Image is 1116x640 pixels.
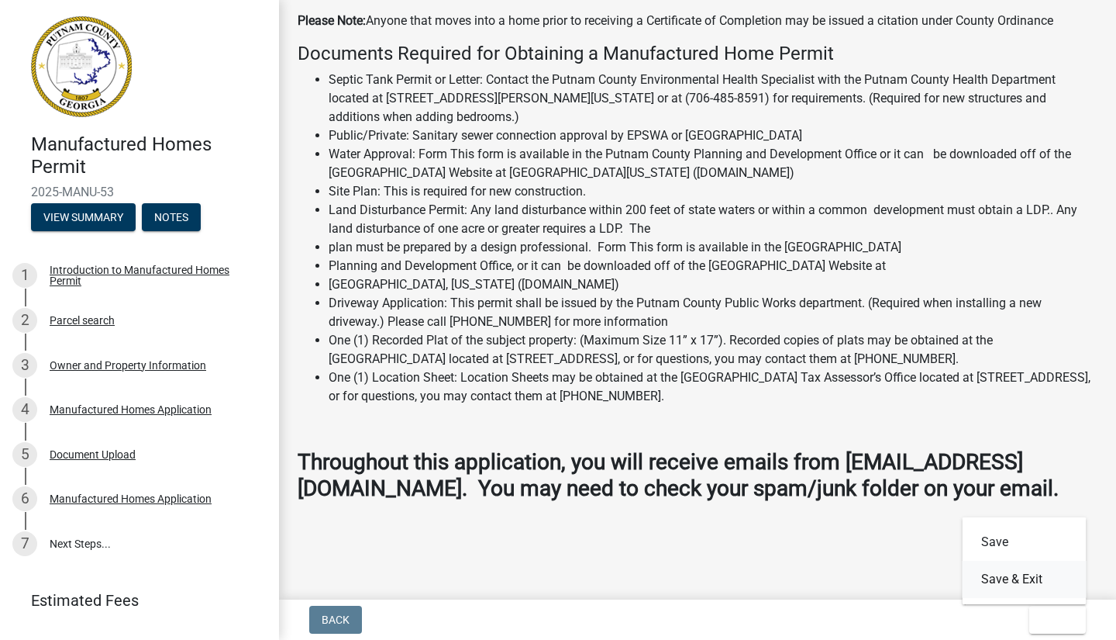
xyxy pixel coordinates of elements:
[963,517,1087,604] div: Exit
[329,201,1097,238] li: Land Disturbance Permit: Any land disturbance within 200 feet of state waters or within a common ...
[298,12,1097,30] p: Anyone that moves into a home prior to receiving a Certificate of Completion may be issued a cita...
[298,13,366,28] strong: Please Note:
[329,331,1097,368] li: One (1) Recorded Plat of the subject property: (Maximum Size 11” x 17”). Recorded copies of plats...
[50,360,206,371] div: Owner and Property Information
[329,368,1097,406] li: One (1) Location Sheet: Location Sheets may be obtained at the [GEOGRAPHIC_DATA] Tax Assessor’s O...
[50,449,136,460] div: Document Upload
[142,203,201,231] button: Notes
[322,614,350,626] span: Back
[329,257,1097,275] li: Planning and Development Office, or it can be downloaded off of the [GEOGRAPHIC_DATA] Website at
[329,145,1097,182] li: Water Approval: Form This form is available in the Putnam County Planning and Development Office ...
[31,16,132,117] img: Putnam County, Georgia
[31,203,136,231] button: View Summary
[1042,614,1064,626] span: Exit
[329,71,1097,126] li: Septic Tank Permit or Letter: Contact the Putnam County Environmental Health Specialist with the ...
[12,486,37,511] div: 6
[329,294,1097,331] li: Driveway Application: This permit shall be issued by the Putnam County Public Works department. (...
[50,404,212,415] div: Manufactured Homes Application
[31,133,267,178] h4: Manufactured Homes Permit
[1029,606,1086,634] button: Exit
[12,263,37,288] div: 1
[50,265,254,286] div: Introduction to Manufactured Homes Permit
[298,43,1097,65] h4: Documents Required for Obtaining a Manufactured Home Permit
[298,449,1059,501] strong: Throughout this application, you will receive emails from [EMAIL_ADDRESS][DOMAIN_NAME]. You may n...
[329,182,1097,201] li: Site Plan: This is required for new construction.
[309,606,362,634] button: Back
[50,493,212,504] div: Manufactured Homes Application
[142,212,201,224] wm-modal-confirm: Notes
[12,353,37,378] div: 3
[12,397,37,422] div: 4
[963,524,1087,561] button: Save
[31,212,136,224] wm-modal-confirm: Summary
[31,185,248,199] span: 2025-MANU-53
[12,531,37,556] div: 7
[12,585,254,616] a: Estimated Fees
[50,315,115,326] div: Parcel search
[12,308,37,333] div: 2
[12,442,37,467] div: 5
[329,126,1097,145] li: Public/Private: Sanitary sewer connection approval by EPSWA or [GEOGRAPHIC_DATA]
[329,238,1097,257] li: plan must be prepared by a design professional. Form This form is available in the [GEOGRAPHIC_DATA]
[963,561,1087,598] button: Save & Exit
[329,275,1097,294] li: [GEOGRAPHIC_DATA], [US_STATE] ([DOMAIN_NAME])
